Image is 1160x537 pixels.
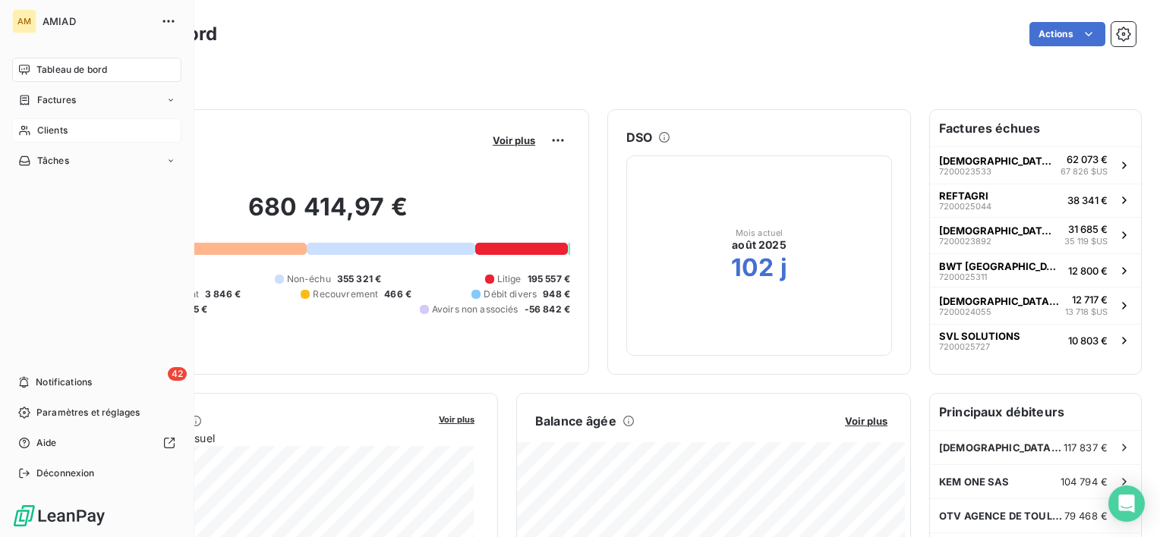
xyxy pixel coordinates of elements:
[1061,165,1108,178] span: 67 826 $US
[939,342,990,351] span: 7200025727
[528,272,570,286] span: 195 557 €
[1068,334,1108,347] span: 10 803 €
[930,146,1141,184] button: [DEMOGRAPHIC_DATA] SA720002353362 073 €67 826 $US
[939,225,1058,237] span: [DEMOGRAPHIC_DATA] SA
[313,287,378,301] span: Recouvrement
[732,237,786,253] span: août 2025
[930,110,1141,146] h6: Factures échues
[12,504,106,528] img: Logo LeanPay
[36,436,57,450] span: Aide
[36,63,107,77] span: Tableau de bord
[939,167,991,176] span: 7200023533
[939,441,1064,454] span: [DEMOGRAPHIC_DATA] SA
[1068,265,1108,277] span: 12 800 €
[939,260,1062,272] span: BWT [GEOGRAPHIC_DATA]
[939,307,991,316] span: 7200024055
[12,58,181,82] a: Tableau de bord
[736,228,783,237] span: Mois actuel
[434,412,479,426] button: Voir plus
[337,272,381,286] span: 355 321 €
[37,124,68,137] span: Clients
[36,466,95,480] span: Déconnexion
[493,134,535,146] span: Voir plus
[1065,306,1108,319] span: 13 718 $US
[168,367,187,381] span: 42
[12,9,36,33] div: AM
[939,202,991,211] span: 7200025044
[205,287,241,301] span: 3 846 €
[12,88,181,112] a: Factures
[930,253,1141,287] button: BWT [GEOGRAPHIC_DATA]720002531112 800 €
[930,217,1141,254] button: [DEMOGRAPHIC_DATA] SA720002389231 685 €35 119 $US
[845,415,887,427] span: Voir plus
[1108,485,1145,522] div: Open Intercom Messenger
[543,287,570,301] span: 948 €
[43,15,152,27] span: AMIAD
[36,375,92,389] span: Notifications
[488,133,540,147] button: Voir plus
[525,303,570,316] span: -56 842 €
[1072,294,1108,306] span: 12 717 €
[86,192,570,237] h2: 680 414,97 €
[432,303,519,316] span: Avoirs non associés
[930,184,1141,217] button: REFTAGRI720002504438 341 €
[484,287,537,301] span: Débit divers
[930,394,1141,430] h6: Principaux débiteurs
[36,406,140,419] span: Paramètres et réglages
[939,155,1054,167] span: [DEMOGRAPHIC_DATA] SA
[626,128,652,146] h6: DSO
[939,237,991,246] span: 7200023892
[37,93,76,107] span: Factures
[930,287,1141,324] button: [DEMOGRAPHIC_DATA] SA720002405512 717 €13 718 $US
[1067,194,1108,206] span: 38 341 €
[939,510,1064,522] span: OTV AGENCE DE TOULOUSE
[1064,441,1108,454] span: 117 837 €
[939,476,1010,488] span: KEM ONE SAS
[535,412,616,430] h6: Balance âgée
[939,190,988,202] span: REFTAGRI
[939,295,1059,307] span: [DEMOGRAPHIC_DATA] SA
[1067,153,1108,165] span: 62 073 €
[287,272,331,286] span: Non-échu
[1064,235,1108,248] span: 35 119 $US
[497,272,522,286] span: Litige
[12,400,181,425] a: Paramètres et réglages
[1029,22,1105,46] button: Actions
[12,431,181,455] a: Aide
[12,149,181,173] a: Tâches
[1061,476,1108,488] span: 104 794 €
[37,154,69,168] span: Tâches
[86,430,428,446] span: Chiffre d'affaires mensuel
[1064,510,1108,522] span: 79 468 €
[1068,223,1108,235] span: 31 685 €
[439,414,474,425] span: Voir plus
[780,253,787,283] h2: j
[930,324,1141,357] button: SVL SOLUTIONS720002572710 803 €
[840,414,892,428] button: Voir plus
[731,253,774,283] h2: 102
[12,118,181,143] a: Clients
[384,287,411,301] span: 466 €
[939,272,987,281] span: 7200025311
[939,330,1020,342] span: SVL SOLUTIONS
